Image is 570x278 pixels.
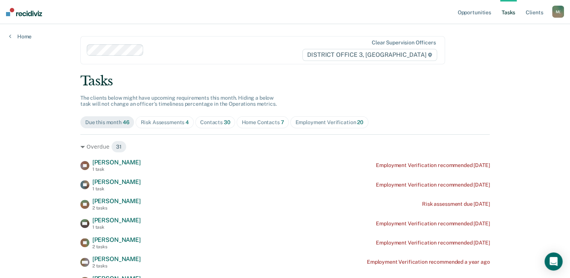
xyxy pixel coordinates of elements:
div: 2 tasks [92,263,141,269]
a: Home [9,33,32,40]
span: 46 [123,119,130,125]
span: [PERSON_NAME] [92,178,141,185]
span: 4 [185,119,189,125]
span: [PERSON_NAME] [92,217,141,224]
div: Employment Verification recommended [DATE] [376,182,490,188]
span: [PERSON_NAME] [92,197,141,205]
span: DISTRICT OFFICE 3, [GEOGRAPHIC_DATA] [302,49,437,61]
div: Risk assessment due [DATE] [422,201,490,207]
span: 7 [280,119,284,125]
div: 2 tasks [92,205,141,211]
span: [PERSON_NAME] [92,236,141,243]
div: 1 task [92,225,141,230]
div: Home Contacts [241,119,284,126]
div: Employment Verification recommended a year ago [367,259,490,265]
div: Clear supervision officers [372,39,436,46]
button: M( [552,6,564,18]
div: 1 task [92,186,141,191]
div: Employment Verification recommended [DATE] [376,240,490,246]
span: 30 [224,119,231,125]
span: 31 [111,141,127,153]
div: Tasks [80,73,490,89]
div: Employment Verification recommended [DATE] [376,162,490,169]
div: 1 task [92,167,141,172]
span: 20 [357,119,363,125]
span: The clients below might have upcoming requirements this month. Hiding a below task will not chang... [80,95,277,107]
span: [PERSON_NAME] [92,159,141,166]
span: [PERSON_NAME] [92,255,141,263]
div: 2 tasks [92,244,141,249]
div: Open Intercom Messenger [544,252,562,270]
div: M ( [552,6,564,18]
div: Overdue 31 [80,141,490,153]
img: Recidiviz [6,8,42,16]
div: Employment Verification recommended [DATE] [376,220,490,227]
div: Due this month [85,119,130,126]
div: Risk Assessments [140,119,189,126]
div: Contacts [200,119,231,126]
div: Employment Verification [295,119,363,126]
